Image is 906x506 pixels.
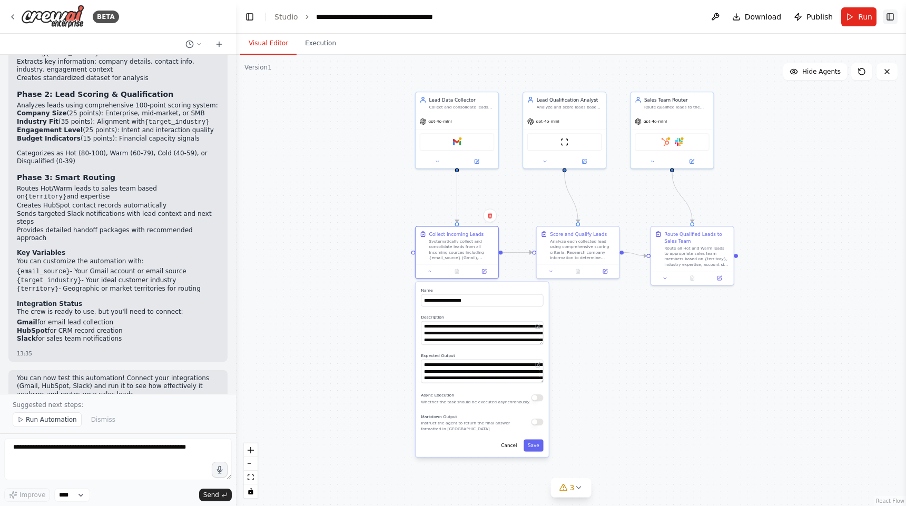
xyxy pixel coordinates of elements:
strong: Industry Fit [17,118,58,125]
span: Dismiss [91,415,115,424]
code: {target_industry} [17,277,81,284]
nav: breadcrumb [274,12,435,22]
div: Route qualified leads to the appropriate sales team members based on {territory}, industry expert... [644,104,710,110]
div: Route all Hot and Warm leads to appropriate sales team members based on {territory}, industry exp... [664,245,730,267]
strong: Budget Indicators [17,135,81,142]
p: You can now test this automation! Connect your integrations (Gmail, HubSpot, Slack) and run it to... [17,374,219,399]
a: Studio [274,13,298,21]
button: Run Automation [13,412,82,427]
button: Delete node [483,209,497,222]
button: Show right sidebar [883,9,898,24]
p: Instruct the agent to return the final answer formatted in [GEOGRAPHIC_DATA] [421,421,531,431]
p: Whether the task should be executed asynchronously. [421,399,530,404]
g: Edge from 0eb5fd54-63f9-480c-a6dc-5f4952c6aabb to 105db4ce-2273-4693-bf50-b186eabee05d [669,172,696,222]
span: Run Automation [26,415,77,424]
span: gpt-4o-mini [644,119,667,124]
button: Send [199,489,232,501]
strong: Slack [17,335,36,342]
button: No output available [564,267,592,275]
div: Route Qualified Leads to Sales Team [664,231,730,244]
button: Open in side panel [673,157,711,165]
li: - Your ideal customer industry [17,276,219,285]
g: Edge from 88ac27ec-9da5-4d5e-9a70-1fc57a087bf8 to 9fbf7ea3-77e6-4a05-a127-01d87021709d [454,172,460,222]
div: Collect Incoming Leads [429,231,484,237]
code: {territory} [17,285,58,293]
button: Open in side panel [708,274,731,282]
button: No output available [442,267,471,275]
li: for CRM record creation [17,327,219,335]
li: for email lead collection [17,319,219,327]
button: Download [728,7,786,26]
div: Version 1 [244,63,272,72]
li: (15 points): Financial capacity signals [17,135,219,143]
button: zoom out [244,457,258,471]
div: Analyze each collected lead using comprehensive scoring criteria. Research company information to... [550,239,615,261]
img: Gmail [453,138,461,146]
g: Edge from 9fbf7ea3-77e6-4a05-a127-01d87021709d to 3a071b18-5512-4d7a-b495-61738aea132e [503,249,532,256]
button: Hide left sidebar [242,9,257,24]
span: Improve [19,491,45,499]
strong: Company Size [17,110,67,117]
li: Creates HubSpot contact records automatically [17,202,219,210]
button: Open in editor [534,361,542,369]
span: gpt-4o-mini [428,119,452,124]
div: BETA [93,11,119,23]
button: fit view [244,471,258,484]
div: Sales Team Router [644,96,710,103]
button: Visual Editor [240,33,297,55]
span: gpt-4o-mini [536,119,559,124]
code: {target_industry} [145,118,209,126]
button: Save [524,440,543,452]
button: Cancel [497,440,521,452]
div: Lead Qualification AnalystAnalyze and score leads based on company size, industry fit, engagement... [523,92,607,169]
p: Suggested next steps: [13,401,223,409]
button: zoom in [244,443,258,457]
button: Open in side panel [472,267,496,275]
span: Markdown Output [421,414,457,419]
g: Edge from 3a071b18-5512-4d7a-b495-61738aea132e to 105db4ce-2273-4693-bf50-b186eabee05d [624,249,646,259]
button: Open in side panel [458,157,496,165]
strong: HubSpot [17,327,47,334]
code: {territory} [25,193,66,201]
li: Extracts key information: company details, contact info, industry, engagement context [17,58,219,74]
div: Score and Qualify Leads [550,231,607,237]
img: ScrapeWebsiteTool [560,138,568,146]
div: Sales Team RouterRoute qualified leads to the appropriate sales team members based on {territory}... [630,92,714,169]
div: Collect Incoming LeadsSystematically collect and consolidate leads from all incoming sources incl... [415,226,499,279]
code: {email_source} [17,268,70,275]
img: Logo [21,5,84,28]
li: (25 points): Enterprise, mid-market, or SMB [17,110,219,118]
strong: Engagement Level [17,126,83,134]
button: Click to speak your automation idea [212,462,228,478]
button: Start a new chat [211,38,228,51]
button: Open in side panel [594,267,617,275]
button: No output available [678,274,706,282]
button: Execution [297,33,344,55]
div: Systematically collect and consolidate leads from all incoming sources including {email_source} (... [429,239,495,261]
span: Download [745,12,782,22]
strong: Integration Status [17,300,82,307]
li: Analyzes leads using comprehensive 100-point scoring system: [17,102,219,143]
div: Lead Qualification Analyst [537,96,602,103]
span: Run [858,12,872,22]
img: Slack [675,138,683,146]
span: 3 [570,482,575,493]
div: Lead Data CollectorCollect and consolidate leads from multiple sources including {email_source}, ... [415,92,499,169]
button: 3 [551,478,592,498]
button: Dismiss [86,412,121,427]
li: Routes Hot/Warm leads to sales team based on and expertise [17,185,219,202]
div: Collect and consolidate leads from multiple sources including {email_source}, website forms, and ... [429,104,495,110]
li: for sales team notifications [17,335,219,343]
button: Run [841,7,877,26]
div: Score and Qualify LeadsAnalyze each collected lead using comprehensive scoring criteria. Research... [536,226,620,279]
p: The crew is ready to use, but you'll need to connect: [17,308,219,316]
li: (25 points): Intent and interaction quality [17,126,219,135]
span: Async Execution [421,393,454,398]
div: Route Qualified Leads to Sales TeamRoute all Hot and Warm leads to appropriate sales team members... [650,226,734,285]
div: 13:35 [17,350,219,358]
label: Name [421,287,543,293]
h3: Phase 3: Smart Routing [17,172,219,183]
button: Switch to previous chat [181,38,206,51]
li: - Your Gmail account or email source [17,267,219,276]
li: - Geographic or market territories for routing [17,285,219,294]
